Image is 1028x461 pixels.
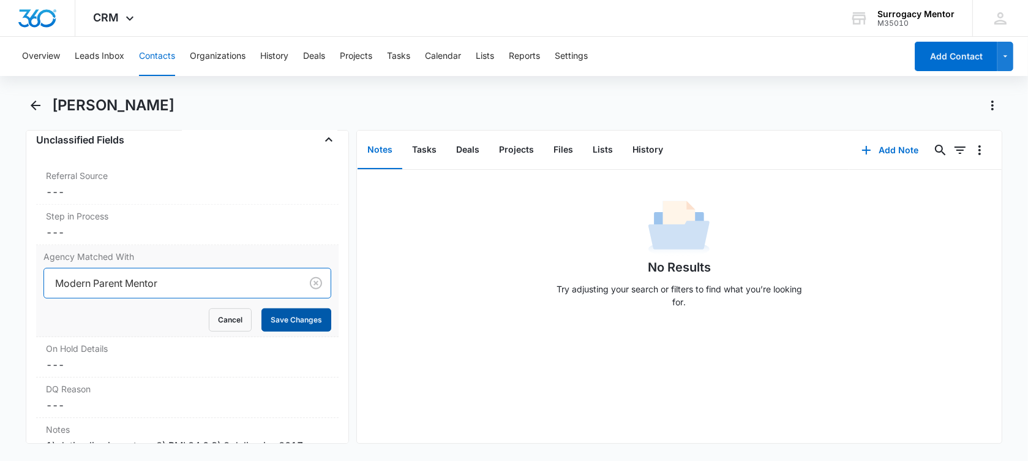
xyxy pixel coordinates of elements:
button: Lists [476,37,494,76]
button: Files [544,131,583,169]
label: Step in Process [46,210,329,223]
div: DQ Reason--- [36,378,339,418]
button: Cancel [209,308,252,332]
button: Save Changes [261,308,331,332]
button: Leads Inbox [75,37,124,76]
h1: No Results [648,258,711,276]
button: History [260,37,288,76]
button: Overflow Menu [970,140,989,160]
div: Step in Process--- [36,205,339,245]
button: Projects [340,37,372,76]
label: DQ Reason [46,383,329,395]
div: account id [877,19,955,28]
button: Contacts [139,37,175,76]
button: Clear [306,273,326,293]
button: Deals [446,131,489,169]
dd: --- [46,225,329,240]
button: Calendar [425,37,461,76]
div: Referral Source--- [36,164,339,205]
label: Notes [46,423,329,436]
button: Close [319,130,339,150]
button: Tasks [402,131,446,169]
label: Agency Matched With [43,250,331,263]
button: Lists [583,131,623,169]
button: Actions [983,96,1002,115]
dd: --- [46,398,329,413]
button: Projects [489,131,544,169]
button: Tasks [387,37,410,76]
button: Organizations [190,37,246,76]
button: Add Contact [915,42,997,71]
dd: --- [46,185,329,199]
button: Back [26,96,45,115]
button: Overview [22,37,60,76]
div: account name [877,9,955,19]
button: Search... [931,140,950,160]
button: Notes [358,131,402,169]
button: Settings [555,37,588,76]
label: On Hold Details [46,342,329,355]
button: Add Note [849,135,931,165]
img: No Data [648,197,710,258]
span: CRM [94,11,119,24]
div: On Hold Details--- [36,337,339,378]
button: History [623,131,673,169]
h4: Unclassified Fields [36,132,124,147]
dd: --- [46,357,329,372]
button: Deals [303,37,325,76]
label: Referral Source [46,169,329,182]
button: Filters [950,140,970,160]
button: Reports [509,37,540,76]
h1: [PERSON_NAME] [52,96,174,115]
p: Try adjusting your search or filters to find what you’re looking for. [550,283,808,308]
